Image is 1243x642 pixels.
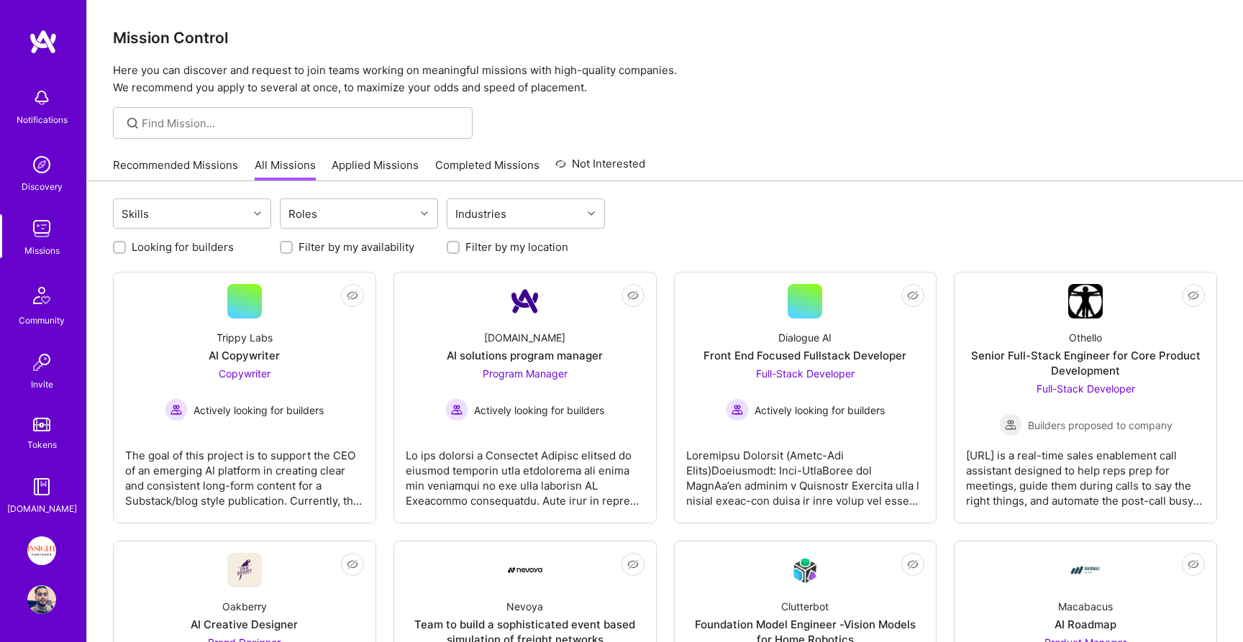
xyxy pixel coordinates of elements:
[299,239,414,254] label: Filter by my availability
[27,585,56,614] img: User Avatar
[907,290,919,301] i: icon EyeClosed
[24,536,60,565] a: Insight Partners: Data & AI - Sourcing
[347,290,358,301] i: icon EyeClosed
[125,436,364,508] div: The goal of this project is to support the CEO of an emerging AI platform in creating clear and c...
[781,599,829,614] div: Clutterbot
[27,437,57,452] div: Tokens
[24,585,60,614] a: User Avatar
[255,157,316,181] a: All Missions
[124,115,141,132] i: icon SearchGrey
[142,116,462,131] input: overall type: UNKNOWN_TYPE server type: NO_SERVER_DATA heuristic type: UNKNOWN_TYPE label: Find M...
[222,599,267,614] div: Oakberry
[686,436,925,508] div: Loremipsu Dolorsit (Ametc-Adi Elits)Doeiusmodt: Inci-UtlaBoree dol MagnAa’en adminim v Quisnostr ...
[219,367,270,380] span: Copywriter
[113,29,1217,47] h3: Mission Control
[406,284,645,511] a: Company Logo[DOMAIN_NAME]AI solutions program managerProgram Manager Actively looking for builder...
[1055,617,1116,632] div: AI Roadmap
[704,348,906,363] div: Front End Focused Fullstack Developer
[1037,382,1135,395] span: Full-Stack Developer
[24,243,60,258] div: Missions
[452,203,510,224] div: Industries
[627,290,639,301] i: icon EyeClosed
[125,284,364,511] a: Trippy LabsAI CopywriterCopywriter Actively looking for buildersActively looking for buildersThe ...
[27,536,56,565] img: Insight Partners: Data & AI - Sourcing
[484,330,565,345] div: [DOMAIN_NAME]
[966,284,1205,511] a: Company LogoOthelloSenior Full-Stack Engineer for Core Product DevelopmentFull-Stack Developer Bu...
[788,554,822,587] img: Company Logo
[217,330,273,345] div: Trippy Labs
[113,157,238,181] a: Recommended Missions
[1188,559,1199,570] i: icon EyeClosed
[113,62,1217,96] p: Here you can discover and request to join teams working on meaningful missions with high-quality ...
[966,436,1205,508] div: [URL] is a real-time sales enablement call assistant designed to help reps prep for meetings, gui...
[1069,330,1102,345] div: Othello
[421,210,428,217] i: icon Chevron
[193,403,324,418] span: Actively looking for builders
[227,553,262,587] img: Company Logo
[24,278,59,313] img: Community
[726,398,749,421] img: Actively looking for builders
[907,559,919,570] i: icon EyeClosed
[347,559,358,570] i: icon EyeClosed
[465,239,568,254] label: Filter by my location
[508,284,542,318] img: Company Logo
[191,617,298,632] div: AI Creative Designer
[209,348,280,363] div: AI Copywriter
[1068,553,1103,587] img: Company Logo
[483,367,568,380] span: Program Manager
[627,559,639,570] i: icon EyeClosed
[555,155,645,181] a: Not Interested
[966,348,1205,378] div: Senior Full-Stack Engineer for Core Product Development
[1028,418,1173,433] span: Builders proposed to company
[22,179,63,194] div: Discovery
[508,567,542,573] img: Company Logo
[285,203,321,224] div: Roles
[33,418,50,431] img: tokens
[27,348,56,377] img: Invite
[31,377,53,392] div: Invite
[778,330,832,345] div: Dialogue AI
[1188,290,1199,301] i: icon EyeClosed
[506,599,543,614] div: Nevoya
[447,348,603,363] div: AI solutions program manager
[474,403,604,418] span: Actively looking for builders
[756,367,855,380] span: Full-Stack Developer
[406,436,645,508] div: Lo ips dolorsi a Consectet Adipisc elitsed do eiusmod temporin utla etdolorema ali enima min veni...
[254,210,261,217] i: icon Chevron
[27,472,56,501] img: guide book
[588,210,595,217] i: icon Chevron
[435,157,539,181] a: Completed Missions
[1068,284,1103,318] img: Company Logo
[165,398,188,421] img: Actively looking for builders
[445,398,468,421] img: Actively looking for builders
[332,157,419,181] a: Applied Missions
[999,413,1022,436] img: Builders proposed to company
[686,284,925,511] a: Dialogue AIFront End Focused Fullstack DeveloperFull-Stack Developer Actively looking for builder...
[17,112,68,127] div: Notifications
[27,214,56,243] img: teamwork
[1058,599,1113,614] div: Macabacus
[19,313,65,328] div: Community
[132,239,234,254] label: Looking for builders
[27,150,56,179] img: discovery
[755,403,885,418] span: Actively looking for builders
[7,501,77,516] div: [DOMAIN_NAME]
[27,83,56,112] img: bell
[29,29,58,55] img: logo
[118,203,152,224] div: Skills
